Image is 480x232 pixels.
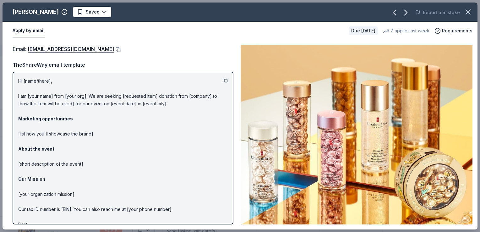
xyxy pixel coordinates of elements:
[18,176,45,182] strong: Our Mission
[442,27,472,35] span: Requirements
[13,24,45,37] button: Apply by email
[434,27,472,35] button: Requirements
[86,8,100,16] span: Saved
[415,9,460,16] button: Report a mistake
[13,7,59,17] div: [PERSON_NAME]
[241,45,472,224] img: Image for Elizabeth Arden
[18,146,54,152] strong: About the event
[349,26,378,35] div: Due [DATE]
[13,61,233,69] div: TheShareWay email template
[73,6,112,18] button: Saved
[28,45,114,53] a: [EMAIL_ADDRESS][DOMAIN_NAME]
[13,46,114,52] span: Email :
[383,27,429,35] div: 7 applies last week
[18,116,73,121] strong: Marketing opportunities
